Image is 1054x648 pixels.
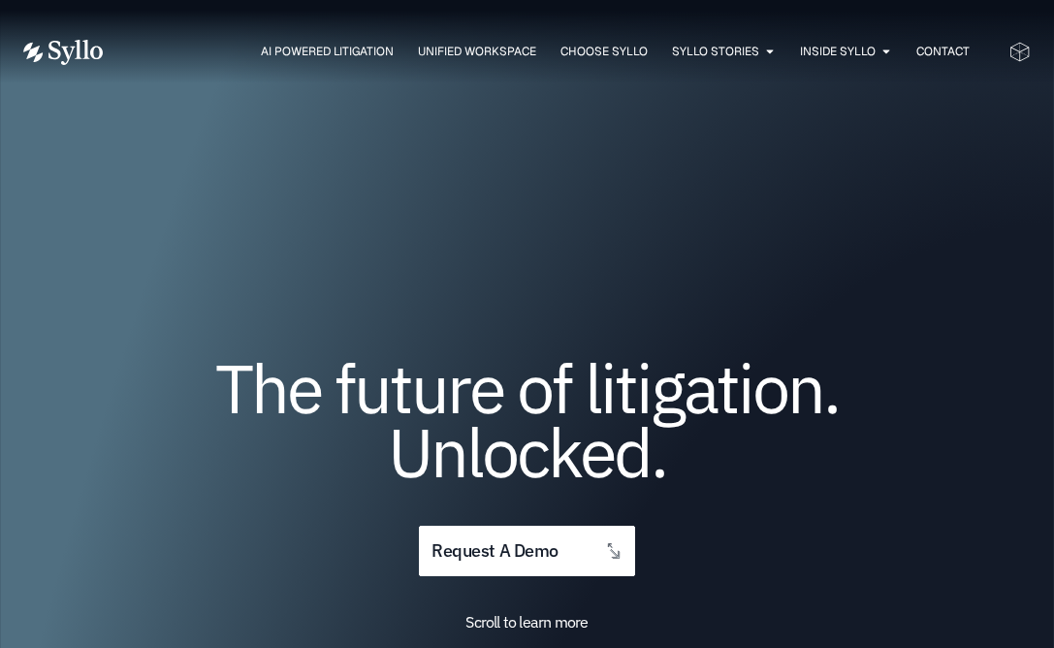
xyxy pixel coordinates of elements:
[142,43,970,61] div: Menu Toggle
[419,526,634,577] a: request a demo
[23,40,103,65] img: Vector
[431,542,558,561] span: request a demo
[261,43,394,60] a: AI Powered Litigation
[418,43,536,60] a: Unified Workspace
[142,43,970,61] nav: Menu
[672,43,759,60] a: Syllo Stories
[916,43,970,60] a: Contact
[800,43,876,60] a: Inside Syllo
[560,43,648,60] a: Choose Syllo
[140,356,914,484] h1: The future of litigation. Unlocked.
[465,612,588,632] span: Scroll to learn more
